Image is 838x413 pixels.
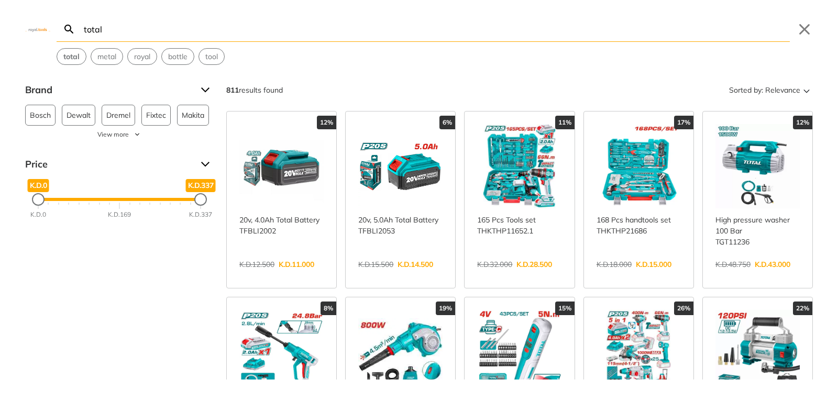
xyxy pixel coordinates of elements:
svg: Search [63,23,75,36]
button: Select suggestion: bottle [162,49,194,64]
span: tool [205,51,218,62]
span: royal [134,51,150,62]
div: 6% [439,116,455,129]
span: Price [25,156,193,173]
button: Select suggestion: metal [91,49,123,64]
button: Bosch [25,105,56,126]
div: 19% [436,302,455,315]
div: Minimum Price [32,193,45,206]
div: K.D.337 [189,210,212,219]
div: 12% [317,116,336,129]
span: Makita [182,105,204,125]
button: Fixtec [141,105,171,126]
span: Fixtec [146,105,166,125]
button: Dremel [102,105,135,126]
span: metal [97,51,116,62]
div: Suggestion: tool [199,48,225,65]
span: bottle [168,51,188,62]
div: K.D.0 [30,210,46,219]
strong: total [63,52,80,61]
input: Search… [82,17,790,41]
button: Close [796,21,813,38]
div: 8% [321,302,336,315]
div: Suggestion: bottle [161,48,194,65]
div: 17% [674,116,693,129]
span: Relevance [765,82,800,98]
button: Dewalt [62,105,95,126]
div: 12% [793,116,812,129]
div: 22% [793,302,812,315]
div: results found [226,82,283,98]
button: Makita [177,105,209,126]
span: Dremel [106,105,130,125]
span: View more [97,130,129,139]
div: 15% [555,302,575,315]
button: View more [25,130,214,139]
div: Suggestion: total [57,48,86,65]
button: Sorted by:Relevance Sort [727,82,813,98]
strong: 811 [226,85,239,95]
div: 11% [555,116,575,129]
span: Bosch [30,105,51,125]
div: Suggestion: royal [127,48,157,65]
span: Brand [25,82,193,98]
img: Close [25,27,50,31]
span: Dewalt [67,105,91,125]
div: Maximum Price [194,193,207,206]
button: Select suggestion: tool [199,49,224,64]
div: Suggestion: metal [91,48,123,65]
div: 26% [674,302,693,315]
svg: Sort [800,84,813,96]
button: Select suggestion: royal [128,49,157,64]
button: Select suggestion: total [57,49,86,64]
div: K.D.169 [108,210,131,219]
